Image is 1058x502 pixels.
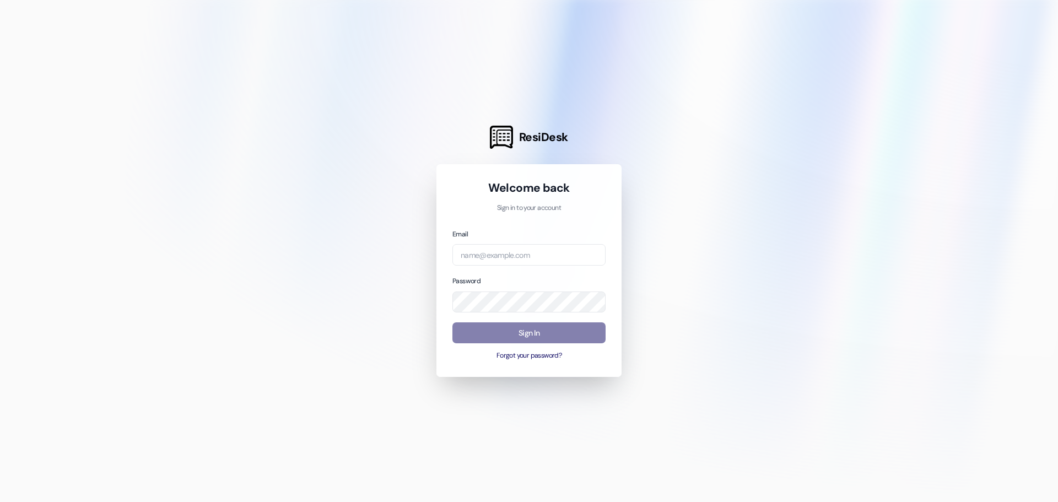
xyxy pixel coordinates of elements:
h1: Welcome back [452,180,606,196]
input: name@example.com [452,244,606,266]
button: Sign In [452,322,606,344]
label: Password [452,277,481,285]
img: ResiDesk Logo [490,126,513,149]
span: ResiDesk [519,129,568,145]
label: Email [452,230,468,239]
button: Forgot your password? [452,351,606,361]
p: Sign in to your account [452,203,606,213]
